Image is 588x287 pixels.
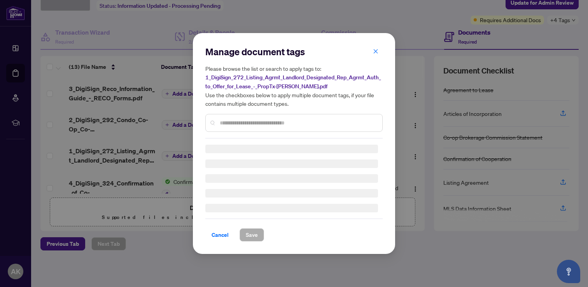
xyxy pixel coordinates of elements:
h5: Please browse the list or search to apply tags to: Use the checkboxes below to apply multiple doc... [205,64,383,108]
button: Open asap [557,260,580,283]
span: Cancel [212,229,229,241]
span: close [373,49,378,54]
span: 1_DigiSign_272_Listing_Agrmt_Landlord_Designated_Rep_Agrmt_Auth_to_Offer_for_Lease_-_PropTx-[PERS... [205,74,381,90]
h2: Manage document tags [205,45,383,58]
button: Save [240,228,264,241]
button: Cancel [205,228,235,241]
